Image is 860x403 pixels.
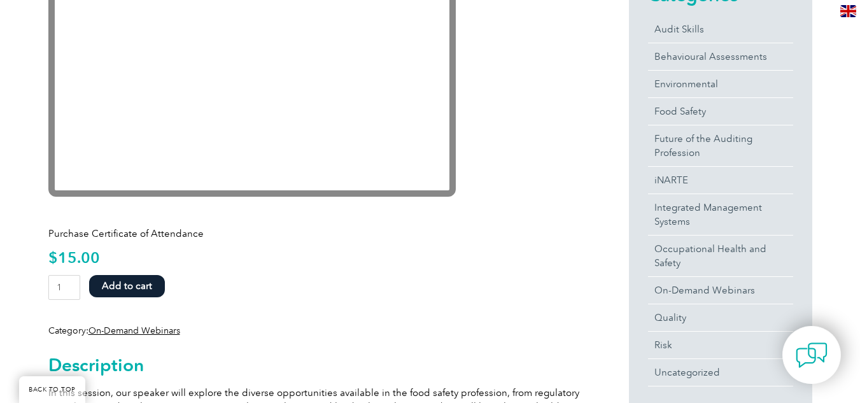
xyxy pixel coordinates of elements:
a: On-Demand Webinars [88,325,180,336]
a: Future of the Auditing Profession [648,125,793,166]
a: BACK TO TOP [19,376,85,403]
span: $ [48,248,58,267]
h2: Description [48,355,583,375]
a: Quality [648,304,793,331]
a: Uncategorized [648,359,793,386]
a: Behavioural Assessments [648,43,793,70]
a: Risk [648,332,793,358]
a: Food Safety [648,98,793,125]
a: Audit Skills [648,16,793,43]
img: contact-chat.png [796,339,828,371]
bdi: 15.00 [48,248,100,267]
a: Integrated Management Systems [648,194,793,235]
a: iNARTE [648,167,793,194]
a: Occupational Health and Safety [648,236,793,276]
img: en [840,5,856,17]
a: On-Demand Webinars [648,277,793,304]
a: Environmental [648,71,793,97]
span: Category: [48,325,180,336]
button: Add to cart [89,275,165,297]
p: Purchase Certificate of Attendance [48,227,583,241]
input: Product quantity [48,275,81,300]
